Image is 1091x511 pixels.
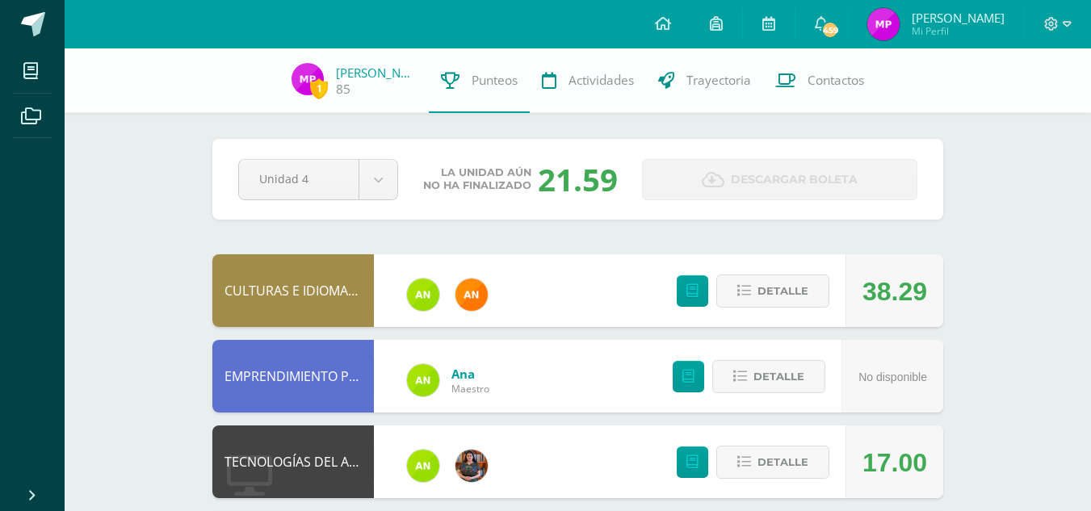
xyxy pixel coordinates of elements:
[292,63,324,95] img: b590cb789269ee52ca5911d646e2abc2.png
[336,81,350,98] a: 85
[858,371,927,383] span: No disponible
[757,447,808,477] span: Detalle
[763,48,876,113] a: Contactos
[259,160,338,198] span: Unidad 4
[212,254,374,327] div: CULTURAS E IDIOMAS MAYAS, GARÍFUNA O XINCA
[423,166,531,192] span: La unidad aún no ha finalizado
[686,72,751,89] span: Trayectoria
[716,274,829,308] button: Detalle
[757,276,808,306] span: Detalle
[455,279,488,311] img: fc6731ddebfef4a76f049f6e852e62c4.png
[455,450,488,482] img: 60a759e8b02ec95d430434cf0c0a55c7.png
[538,158,618,200] div: 21.59
[407,450,439,482] img: 122d7b7bf6a5205df466ed2966025dea.png
[407,279,439,311] img: 122d7b7bf6a5205df466ed2966025dea.png
[862,255,927,328] div: 38.29
[716,446,829,479] button: Detalle
[212,425,374,498] div: TECNOLOGÍAS DEL APRENDIZAJE Y LA COMUNICACIÓN
[336,65,417,81] a: [PERSON_NAME]
[912,24,1005,38] span: Mi Perfil
[310,78,328,98] span: 1
[821,21,839,39] span: 459
[239,160,397,199] a: Unidad 4
[731,160,858,199] span: Descargar boleta
[451,382,489,396] span: Maestro
[530,48,646,113] a: Actividades
[472,72,518,89] span: Punteos
[451,366,489,382] a: Ana
[808,72,864,89] span: Contactos
[212,340,374,413] div: EMPRENDIMIENTO PARA LA PRODUCTIVIDAD
[712,360,825,393] button: Detalle
[407,364,439,396] img: 122d7b7bf6a5205df466ed2966025dea.png
[569,72,634,89] span: Actividades
[912,10,1005,26] span: [PERSON_NAME]
[429,48,530,113] a: Punteos
[867,8,900,40] img: b590cb789269ee52ca5911d646e2abc2.png
[862,426,927,499] div: 17.00
[646,48,763,113] a: Trayectoria
[753,362,804,392] span: Detalle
